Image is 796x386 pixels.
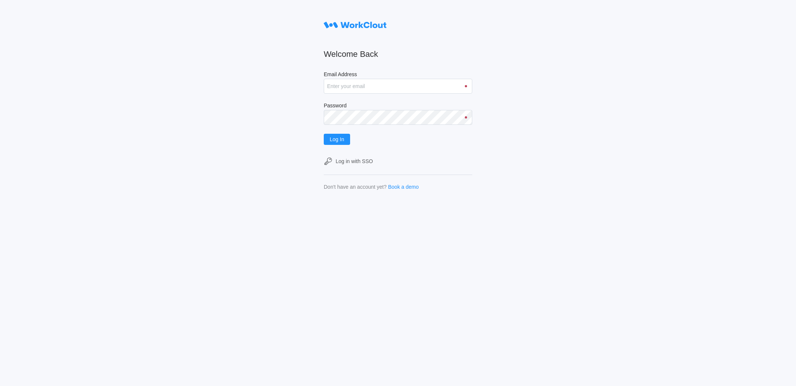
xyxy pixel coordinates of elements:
[336,158,373,164] div: Log in with SSO
[324,79,472,94] input: Enter your email
[324,157,472,166] a: Log in with SSO
[324,184,386,190] div: Don't have an account yet?
[324,49,472,59] h2: Welcome Back
[330,137,344,142] span: Log In
[388,184,419,190] a: Book a demo
[324,71,472,79] label: Email Address
[324,103,472,110] label: Password
[324,134,350,145] button: Log In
